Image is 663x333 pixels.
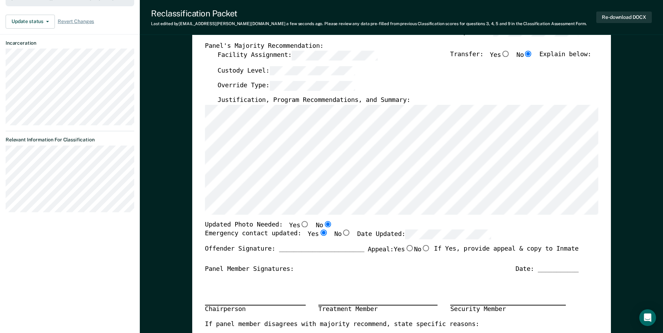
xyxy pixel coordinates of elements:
label: No [334,230,351,239]
button: Re-download DOCX [596,12,652,23]
label: Yes [308,230,328,239]
label: Override Type: [217,81,355,91]
input: No [323,221,332,227]
div: Panel's Majority Recommendation: [205,43,578,51]
div: Panel Member Signatures: [205,265,294,274]
span: a few seconds ago [286,21,322,26]
label: Facility Assignment: [217,51,377,60]
input: No [524,51,533,57]
div: Chairperson [205,305,305,314]
label: Justification, Program Recommendations, and Summary: [217,96,410,105]
div: Offender Signature: _______________________ If Yes, provide appeal & copy to Inmate [205,245,578,265]
div: Reclassification Packet [151,8,587,18]
div: Last edited by [EMAIL_ADDRESS][PERSON_NAME][DOMAIN_NAME] . Please review any data pre-filled from... [151,21,587,26]
label: No [414,245,430,254]
button: Update status [6,15,55,29]
input: Custody Level: [269,66,355,76]
input: Date Updated: [405,230,491,239]
input: No [341,230,351,236]
label: Appeal: [368,245,431,260]
input: Yes [405,245,414,251]
div: Security Member [450,305,566,314]
input: Yes [300,221,309,227]
label: No [516,51,533,60]
div: Date: ___________ [516,265,578,274]
input: Yes [319,230,328,236]
dt: Relevant Information For Classification [6,137,134,143]
span: Revert Changes [58,18,94,24]
label: Yes [289,221,309,230]
div: Treatment Member [318,305,438,314]
label: Custody Level: [217,66,355,76]
label: Yes [394,245,414,254]
div: Open Intercom Messenger [639,309,656,326]
label: No [316,221,332,230]
div: Transfer: Explain below: [450,51,591,66]
div: Emergency contact updated: [205,230,491,245]
input: Facility Assignment: [291,51,377,60]
dt: Incarceration [6,40,134,46]
label: Yes [490,51,510,60]
input: Yes [501,51,510,57]
input: Override Type: [269,81,355,91]
label: Date Updated: [357,230,491,239]
label: If panel member disagrees with majority recommend, state specific reasons: [205,320,479,329]
input: No [421,245,430,251]
div: Updated Photo Needed: [205,221,332,230]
